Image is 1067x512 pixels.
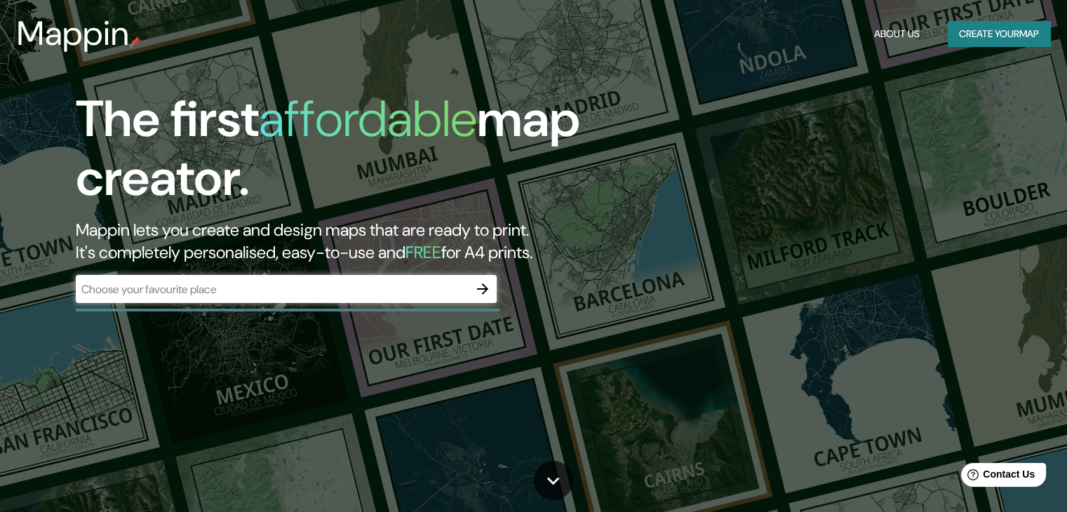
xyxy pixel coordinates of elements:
[868,21,925,47] button: About Us
[942,457,1052,497] iframe: Help widget launcher
[76,90,610,219] h1: The first map creator.
[76,281,469,297] input: Choose your favourite place
[948,21,1050,47] button: Create yourmap
[259,86,477,151] h1: affordable
[130,36,141,48] img: mappin-pin
[76,219,610,264] h2: Mappin lets you create and design maps that are ready to print. It's completely personalised, eas...
[17,14,130,53] h3: Mappin
[405,241,441,263] h5: FREE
